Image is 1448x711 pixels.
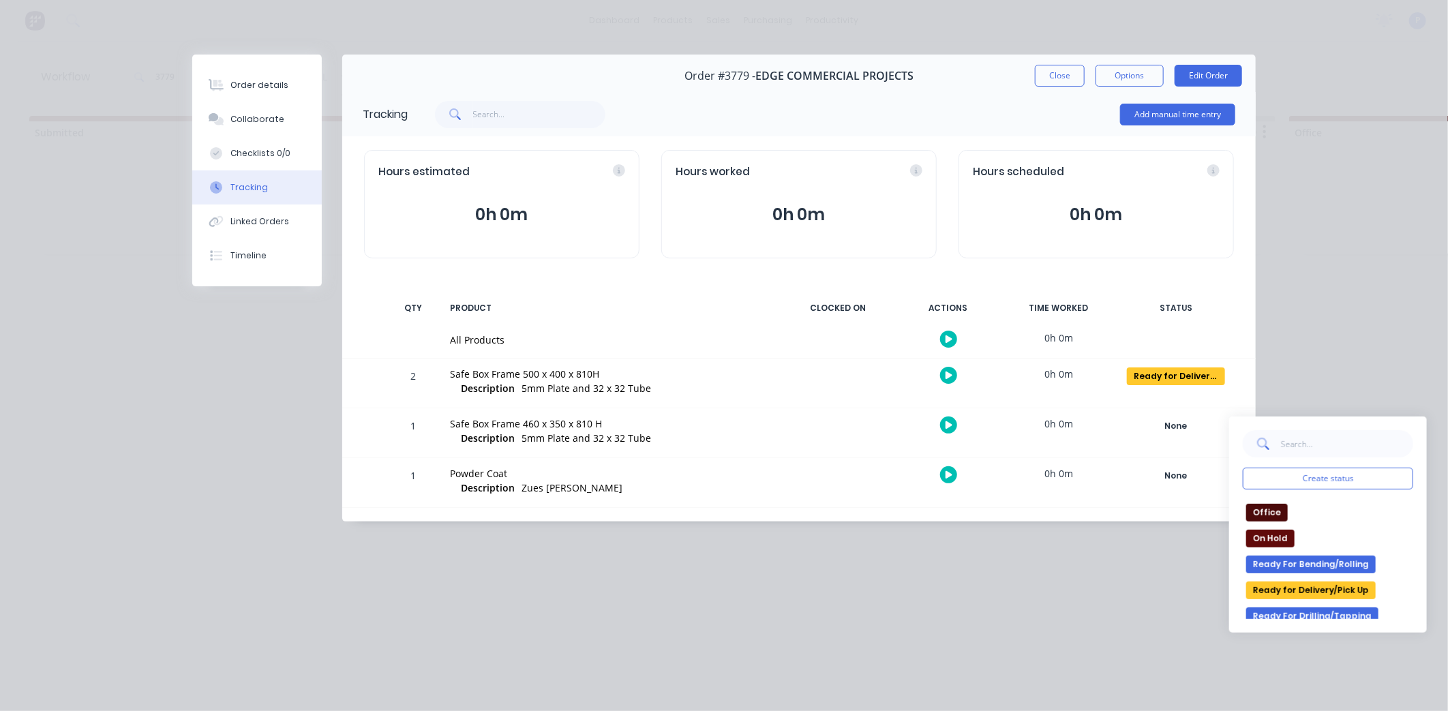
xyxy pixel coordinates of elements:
span: Hours scheduled [973,164,1064,180]
div: Order details [230,79,288,91]
div: CLOCKED ON [787,294,889,322]
div: Timeline [230,249,267,262]
div: Tracking [230,181,268,194]
span: Zues [PERSON_NAME] [522,481,622,494]
div: Collaborate [230,113,284,125]
span: Hours worked [676,164,750,180]
input: Search... [473,101,606,128]
div: STATUS [1118,294,1234,322]
button: Ready for Delivery/Pick Up [1246,581,1376,599]
button: Tracking [192,170,322,205]
button: Timeline [192,239,322,273]
div: 0h 0m [1008,458,1110,489]
button: Ready For Bending/Rolling [1246,556,1376,573]
button: Order details [192,68,322,102]
div: None [1127,417,1225,435]
button: Create status [1243,468,1413,489]
button: Checklists 0/0 [192,136,322,170]
span: Description [461,381,515,395]
button: Collaborate [192,102,322,136]
div: Checklists 0/0 [230,147,290,160]
button: Edit Order [1175,65,1242,87]
div: PRODUCT [442,294,779,322]
div: TIME WORKED [1008,294,1110,322]
div: 0h 0m [1008,408,1110,439]
div: Safe Box Frame 500 x 400 x 810H [450,367,770,381]
span: Description [461,481,515,495]
div: Linked Orders [230,215,289,228]
span: Order #3779 - [684,70,755,82]
span: Description [461,431,515,445]
button: 0h 0m [378,202,625,228]
div: QTY [393,294,434,322]
span: 5mm Plate and 32 x 32 Tube [522,382,651,395]
div: Safe Box Frame 460 x 350 x 810 H [450,417,770,431]
div: Powder Coat [450,466,770,481]
span: Hours estimated [378,164,470,180]
button: Add manual time entry [1120,104,1235,125]
button: None [1126,466,1226,485]
button: None [1126,417,1226,436]
div: 0h 0m [1008,322,1110,353]
span: 5mm Plate and 32 x 32 Tube [522,432,651,444]
div: ACTIONS [897,294,999,322]
button: 0h 0m [973,202,1220,228]
div: All Products [450,333,770,347]
div: None [1127,467,1225,485]
span: EDGE COMMERCIAL PROJECTS [755,70,914,82]
button: 0h 0m [676,202,922,228]
button: Ready For Drilling/Tapping [1246,607,1378,625]
button: Options [1096,65,1164,87]
button: On Hold [1246,530,1295,547]
button: Ready for Delivery/Pick Up [1126,367,1226,386]
button: Office [1246,504,1288,521]
div: 2 [393,361,434,408]
div: Ready for Delivery/Pick Up [1127,367,1225,385]
input: Search... [1280,430,1413,457]
button: Close [1035,65,1085,87]
div: Tracking [363,106,408,123]
div: 0h 0m [1008,359,1110,389]
button: Linked Orders [192,205,322,239]
div: 1 [393,460,434,507]
div: 1 [393,410,434,457]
